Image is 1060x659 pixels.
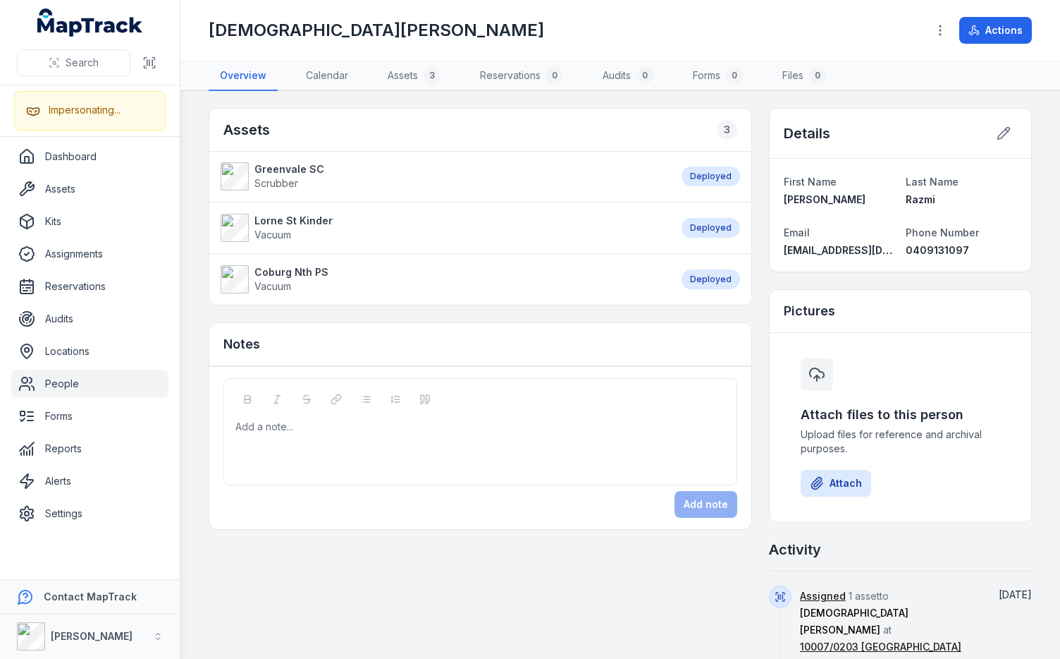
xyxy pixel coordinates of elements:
span: [DATE] [999,588,1032,600]
h2: Assets [223,120,270,140]
strong: Lorne St Kinder [254,214,333,228]
h3: Pictures [784,301,835,321]
div: 3 [717,120,737,140]
a: MapTrack [37,8,143,37]
h3: Attach files to this person [801,405,1000,425]
h1: [DEMOGRAPHIC_DATA][PERSON_NAME] [209,19,544,42]
a: Reservations0 [469,61,574,91]
a: Overview [209,61,278,91]
a: Greenvale SCScrubber [221,162,667,191]
strong: Coburg Nth PS [254,265,328,279]
a: Assignments [11,240,168,268]
button: Actions [959,17,1032,44]
a: Audits0 [591,61,665,91]
strong: Contact MapTrack [44,591,137,603]
a: Coburg Nth PSVacuum [221,265,667,294]
a: Alerts [11,467,168,495]
div: Deployed [682,218,740,238]
a: Forms0 [682,61,754,91]
a: Settings [11,500,168,528]
a: Locations [11,337,168,365]
a: Audits [11,305,168,333]
div: 0 [726,67,743,84]
time: 14/08/2025, 3:07:12 pm [999,588,1032,600]
a: 10007/0203 [GEOGRAPHIC_DATA] [800,640,961,654]
a: Assets3 [376,61,452,91]
a: Lorne St KinderVacuum [221,214,667,242]
a: Calendar [295,61,359,91]
a: Files0 [771,61,837,91]
span: Scrubber [254,177,298,189]
span: [EMAIL_ADDRESS][DOMAIN_NAME] [784,244,954,256]
span: Email [784,226,810,238]
span: Search [66,56,99,70]
span: First Name [784,176,837,188]
a: Assets [11,175,168,203]
h3: Notes [223,334,260,354]
a: Dashboard [11,143,168,171]
strong: Greenvale SC [254,162,324,176]
a: Forms [11,402,168,430]
a: Assigned [800,589,846,603]
span: Upload files for reference and archival purposes. [801,428,1000,456]
button: Search [17,49,130,76]
span: Phone Number [906,226,979,238]
div: Deployed [682,270,740,289]
strong: [PERSON_NAME] [51,630,132,642]
span: Vacuum [254,280,291,292]
h2: Details [784,123,830,143]
span: Razmi [906,193,935,205]
div: 0 [809,67,826,84]
a: Kits [11,207,168,236]
span: Vacuum [254,229,291,241]
div: 3 [424,67,440,84]
a: Reports [11,435,168,463]
a: People [11,370,168,398]
div: Deployed [682,167,740,186]
div: Impersonating... [49,103,121,117]
a: Reservations [11,272,168,301]
button: Attach [801,470,871,497]
span: [DEMOGRAPHIC_DATA][PERSON_NAME] [800,607,908,636]
span: [PERSON_NAME] [784,193,865,205]
span: Last Name [906,176,959,188]
h2: Activity [769,540,821,560]
span: 0409131097 [906,244,969,256]
div: 0 [546,67,563,84]
div: 0 [636,67,653,84]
